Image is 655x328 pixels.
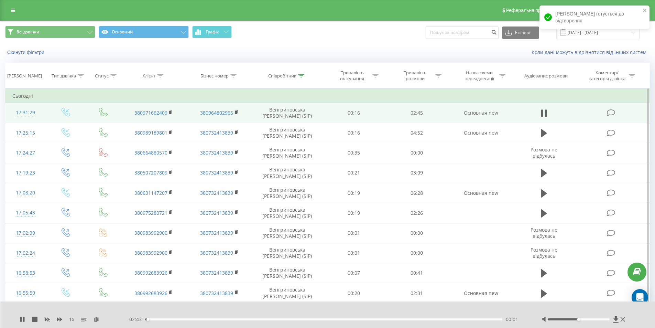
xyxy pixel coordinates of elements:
button: Основний [99,26,189,38]
a: 380732413839 [200,129,233,136]
span: Розмова не відбулась [531,226,557,239]
div: 17:25:15 [12,126,39,140]
div: 16:58:53 [12,266,39,280]
a: 380631147207 [134,190,167,196]
td: 03:09 [385,163,448,183]
td: Венгриновська [PERSON_NAME] (SIP) [252,183,323,203]
a: Коли дані можуть відрізнятися вiд інших систем [532,49,650,55]
a: 380732413839 [200,290,233,296]
a: 380507207809 [134,169,167,176]
span: Розмова не відбулась [531,146,557,159]
a: 380732413839 [200,190,233,196]
div: 17:02:30 [12,226,39,240]
td: 02:26 [385,203,448,223]
td: 00:21 [323,163,385,183]
a: 380732413839 [200,269,233,276]
input: Пошук за номером [426,27,499,39]
td: Венгриновська [PERSON_NAME] (SIP) [252,223,323,243]
div: 17:31:29 [12,106,39,119]
a: 380971662409 [134,109,167,116]
div: Accessibility label [577,318,580,321]
a: 380964802965 [200,109,233,116]
button: Скинути фільтри [5,49,48,55]
td: Венгриновська [PERSON_NAME] (SIP) [252,283,323,303]
td: 00:00 [385,223,448,243]
div: [PERSON_NAME] [7,73,42,79]
span: Реферальна програма [506,8,557,13]
td: 00:20 [323,283,385,303]
td: 00:07 [323,263,385,283]
div: Клієнт [142,73,155,79]
td: 00:00 [385,143,448,163]
div: 17:08:20 [12,186,39,200]
td: Основная new [448,183,513,203]
a: 380983992900 [134,250,167,256]
td: Венгриновська [PERSON_NAME] (SIP) [252,143,323,163]
td: 00:19 [323,183,385,203]
a: 380992683926 [134,269,167,276]
div: Коментар/категорія дзвінка [587,70,627,82]
div: Аудіозапис розмови [524,73,568,79]
div: 17:05:43 [12,206,39,220]
span: - 02:43 [128,316,145,323]
button: Всі дзвінки [5,26,95,38]
div: Тривалість розмови [397,70,434,82]
td: 02:45 [385,103,448,123]
a: 380983992900 [134,230,167,236]
div: 17:02:24 [12,246,39,260]
span: Розмова не відбулась [531,246,557,259]
div: Назва схеми переадресації [461,70,498,82]
span: Графік [206,30,219,34]
div: 17:19:23 [12,166,39,180]
button: Графік [192,26,232,38]
button: close [643,8,647,14]
div: [PERSON_NAME] готується до відтворення [539,6,649,29]
td: Основная new [448,123,513,143]
td: 00:00 [385,243,448,263]
a: 380732413839 [200,149,233,156]
span: Всі дзвінки [17,29,39,35]
span: 1 x [69,316,74,323]
a: 380732413839 [200,169,233,176]
td: Основная new [448,283,513,303]
div: 16:55:50 [12,286,39,300]
div: Бізнес номер [200,73,229,79]
div: Open Intercom Messenger [632,289,648,306]
a: 380732413839 [200,250,233,256]
a: 380989189801 [134,129,167,136]
td: Основная new [448,103,513,123]
td: 00:41 [385,263,448,283]
td: 02:31 [385,283,448,303]
div: Статус [95,73,109,79]
div: 17:24:27 [12,146,39,160]
a: 380664880570 [134,149,167,156]
a: 380732413839 [200,210,233,216]
a: 380732413839 [200,230,233,236]
td: 04:52 [385,123,448,143]
td: 00:01 [323,243,385,263]
td: Венгриновська [PERSON_NAME] (SIP) [252,163,323,183]
td: Венгриновська [PERSON_NAME] (SIP) [252,263,323,283]
div: Accessibility label [146,318,149,321]
td: 00:16 [323,103,385,123]
button: Експорт [502,27,539,39]
td: Венгриновська [PERSON_NAME] (SIP) [252,243,323,263]
div: Співробітник [268,73,296,79]
td: 06:28 [385,183,448,203]
a: 380992683926 [134,290,167,296]
td: Венгриновська [PERSON_NAME] (SIP) [252,203,323,223]
td: 00:35 [323,143,385,163]
a: 380975280721 [134,210,167,216]
td: 00:01 [323,223,385,243]
td: 00:16 [323,123,385,143]
td: Венгриновська [PERSON_NAME] (SIP) [252,123,323,143]
td: Венгриновська [PERSON_NAME] (SIP) [252,103,323,123]
td: Сьогодні [6,89,650,103]
div: Тип дзвінка [52,73,76,79]
div: Тривалість очікування [334,70,371,82]
td: 00:19 [323,203,385,223]
span: 00:01 [506,316,518,323]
